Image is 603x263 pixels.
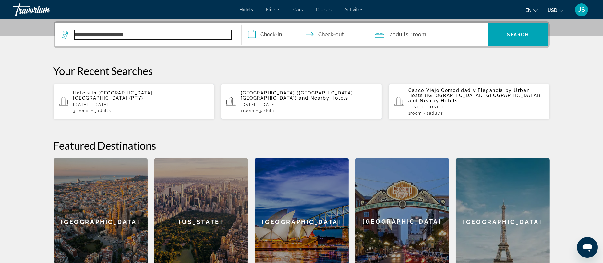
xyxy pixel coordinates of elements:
[54,84,215,119] button: Hotels in [GEOGRAPHIC_DATA], [GEOGRAPHIC_DATA] (PTY)[DATE] - [DATE]3rooms3Adults
[548,6,563,15] button: Change currency
[261,108,276,113] span: Adults
[13,1,78,18] a: Travorium
[316,7,332,12] a: Cruises
[409,30,427,39] span: , 1
[97,108,111,113] span: Adults
[413,31,427,38] span: Room
[266,7,281,12] a: Flights
[73,90,97,95] span: Hotels in
[241,102,377,107] p: [DATE] - [DATE]
[259,108,276,113] span: 3
[389,84,550,119] button: Casco Viejo Comodidad y Elegancia by Urban Hosts ([GEOGRAPHIC_DATA], [GEOGRAPHIC_DATA]) and Nearb...
[94,108,111,113] span: 3
[577,237,598,258] iframe: Button to launch messaging window
[368,23,488,46] button: Travelers: 2 adults, 0 children
[408,105,545,109] p: [DATE] - [DATE]
[243,108,255,113] span: Room
[411,111,422,116] span: Room
[76,108,90,113] span: rooms
[429,111,443,116] span: Adults
[73,102,210,107] p: [DATE] - [DATE]
[54,139,550,152] h2: Featured Destinations
[408,98,458,103] span: and Nearby Hotels
[241,108,254,113] span: 1
[345,7,364,12] a: Activities
[548,8,557,13] span: USD
[578,6,585,13] span: JS
[488,23,548,46] button: Search
[427,111,443,116] span: 2
[507,32,529,37] span: Search
[573,3,590,17] button: User Menu
[390,30,409,39] span: 2
[54,64,550,77] p: Your Recent Searches
[73,108,90,113] span: 3
[242,23,368,46] button: Check in and out dates
[299,95,348,101] span: and Nearby Hotels
[55,23,548,46] div: Search widget
[525,8,532,13] span: en
[241,90,355,101] span: [GEOGRAPHIC_DATA] ([GEOGRAPHIC_DATA], [GEOGRAPHIC_DATA])
[393,31,409,38] span: Adults
[221,84,382,119] button: [GEOGRAPHIC_DATA] ([GEOGRAPHIC_DATA], [GEOGRAPHIC_DATA]) and Nearby Hotels[DATE] - [DATE]1Room3Ad...
[408,88,541,98] span: Casco Viejo Comodidad y Elegancia by Urban Hosts ([GEOGRAPHIC_DATA], [GEOGRAPHIC_DATA])
[525,6,538,15] button: Change language
[408,111,422,116] span: 1
[240,7,253,12] a: Hotels
[294,7,303,12] a: Cars
[73,90,154,101] span: [GEOGRAPHIC_DATA], [GEOGRAPHIC_DATA] (PTY)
